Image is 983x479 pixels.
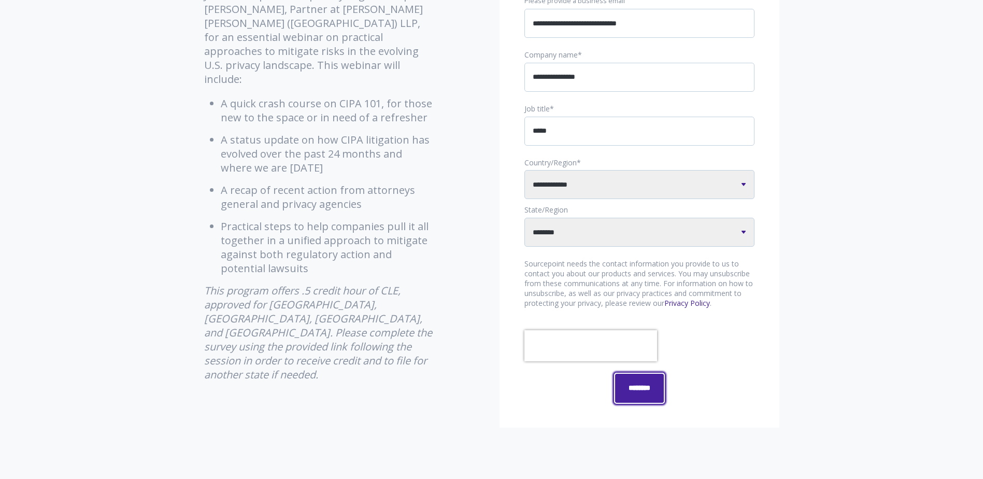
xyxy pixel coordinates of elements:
span: Job title [524,104,550,114]
p: Sourcepoint needs the contact information you provide to us to contact you about our products and... [524,259,754,308]
iframe: reCAPTCHA [524,330,657,361]
span: State/Region [524,205,568,215]
li: A quick crash course on CIPA 101, for those new to the space or in need of a refresher [221,96,435,124]
span: Country/Region [524,158,577,167]
li: Practical steps to help companies pull it all together in a unified approach to mitigate against ... [221,219,435,275]
li: A recap of recent action from attorneys general and privacy agencies [221,183,435,211]
em: This program offers .5 credit hour of CLE, approved for [GEOGRAPHIC_DATA], [GEOGRAPHIC_DATA], [GE... [204,284,432,382]
span: Company name [524,50,578,60]
a: Privacy Policy [664,298,710,308]
li: A status update on how CIPA litigation has evolved over the past 24 months and where we are [DATE] [221,133,435,175]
